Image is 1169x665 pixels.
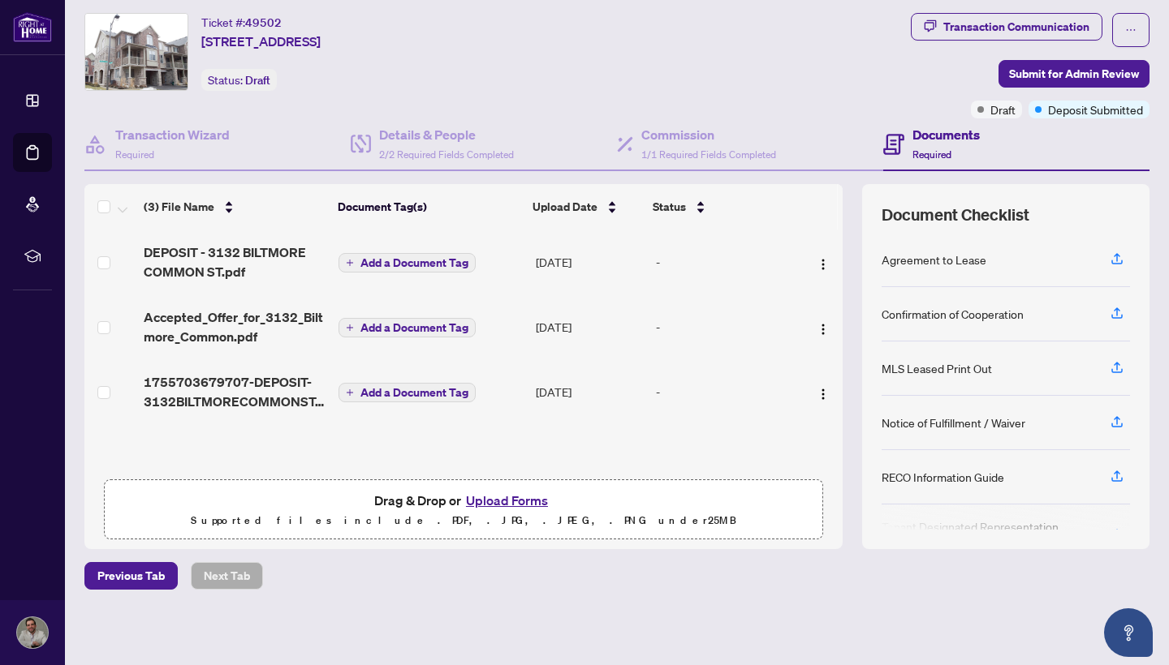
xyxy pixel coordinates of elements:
button: Logo [810,249,836,275]
h4: Documents [912,125,980,144]
span: plus [346,388,354,397]
img: Profile Icon [17,617,48,648]
div: Ticket #: [201,13,282,32]
span: plus [346,324,354,332]
button: Add a Document Tag [339,382,476,403]
span: Upload Date [533,198,597,216]
td: [DATE] [529,230,649,294]
span: Deposit Submitted [1048,101,1143,118]
div: Transaction Communication [943,14,1089,40]
p: Supported files include .PDF, .JPG, .JPEG, .PNG under 25 MB [114,511,813,530]
button: Logo [810,314,836,340]
span: Drag & Drop or [374,490,553,511]
button: Add a Document Tag [339,317,476,338]
span: Draft [990,101,1016,118]
button: Previous Tab [84,562,178,590]
span: 1755703679707-DEPOSIT-3132BILTMORECOMMONST.pdf [144,372,326,411]
button: Next Tab [191,562,263,590]
span: Previous Tab [97,563,165,589]
td: [DATE] [529,359,649,424]
div: - [656,318,793,336]
button: Submit for Admin Review [999,60,1150,88]
span: ellipsis [1125,24,1137,36]
span: Drag & Drop orUpload FormsSupported files include .PDF, .JPG, .JPEG, .PNG under25MB [105,480,822,540]
button: Logo [810,379,836,405]
img: logo [13,12,52,42]
span: Document Checklist [882,204,1029,226]
span: 49502 [245,15,282,30]
div: Notice of Fulfillment / Waiver [882,414,1025,431]
button: Add a Document Tag [339,318,476,337]
img: Logo [817,258,830,271]
th: (3) File Name [137,184,331,230]
span: Add a Document Tag [360,387,468,398]
div: Agreement to Lease [882,251,986,268]
h4: Details & People [379,125,514,144]
button: Upload Forms [461,490,553,511]
span: plus [346,259,354,267]
img: Logo [817,388,830,401]
span: Draft [245,73,270,88]
span: 2/2 Required Fields Completed [379,148,514,161]
span: [STREET_ADDRESS] [201,32,321,51]
div: RECO Information Guide [882,468,1004,486]
div: - [656,383,793,401]
span: 1/1 Required Fields Completed [641,148,776,161]
span: Required [115,148,154,161]
button: Transaction Communication [911,13,1102,41]
button: Open asap [1104,608,1153,657]
button: Add a Document Tag [339,383,476,402]
span: (3) File Name [144,198,214,216]
td: [DATE] [529,294,649,359]
button: Add a Document Tag [339,252,476,273]
div: MLS Leased Print Out [882,359,992,377]
div: Status: [201,69,277,91]
button: Add a Document Tag [339,253,476,272]
span: Status [653,198,686,216]
h4: Transaction Wizard [115,125,230,144]
img: IMG-W12300124_1.jpg [85,14,188,90]
span: Required [912,148,951,161]
div: - [656,253,793,271]
h4: Commission [641,125,776,144]
img: Logo [817,323,830,336]
span: Accepted_Offer_for_3132_Biltmore_Common.pdf [144,307,326,346]
span: Submit for Admin Review [1009,61,1139,87]
div: Confirmation of Cooperation [882,305,1024,323]
span: DEPOSIT - 3132 BILTMORE COMMON ST.pdf [144,242,326,281]
span: Add a Document Tag [360,257,468,268]
th: Upload Date [526,184,645,230]
span: Add a Document Tag [360,322,468,333]
th: Document Tag(s) [331,184,527,230]
th: Status [646,184,796,230]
